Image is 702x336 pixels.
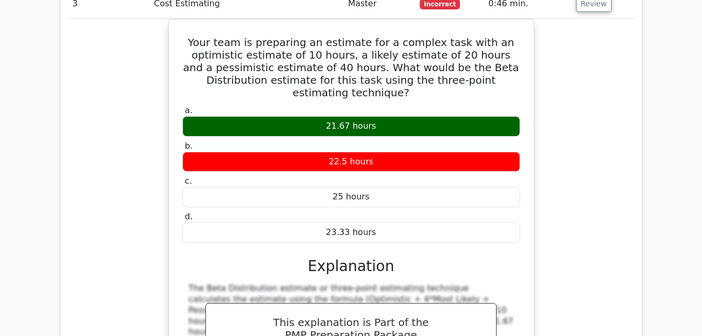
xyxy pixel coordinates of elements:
[182,116,520,137] div: 21.67 hours
[185,211,193,221] span: d.
[189,257,514,275] h3: Explanation
[182,152,520,172] div: 22.5 hours
[182,187,520,207] div: 25 hours
[181,36,521,99] h5: Your team is preparing an estimate for a complex task with an optimistic estimate of 10 hours, a ...
[182,222,520,243] div: 23.33 hours
[185,105,193,115] span: a.
[185,176,192,186] span: c.
[185,141,193,151] span: b.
